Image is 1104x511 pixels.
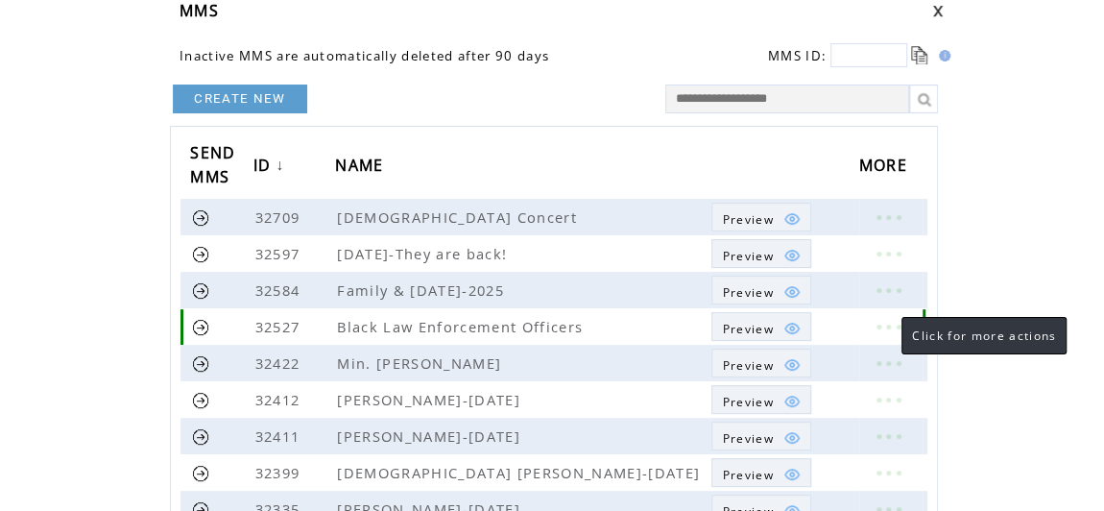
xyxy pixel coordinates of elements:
[783,283,801,301] img: eye.png
[859,150,912,185] span: MORE
[337,280,509,300] span: Family & [DATE]-2025
[722,394,773,410] span: Show MMS preview
[783,393,801,410] img: eye.png
[711,276,810,304] a: Preview
[711,312,810,341] a: Preview
[180,47,549,64] span: Inactive MMS are automatically deleted after 90 days
[337,426,525,446] span: [PERSON_NAME]-[DATE]
[912,328,1056,344] span: Click for more actions
[255,317,305,336] span: 32527
[337,353,506,373] span: Min. [PERSON_NAME]
[255,390,305,409] span: 32412
[255,280,305,300] span: 32584
[255,426,305,446] span: 32411
[783,466,801,483] img: eye.png
[711,349,810,377] a: Preview
[337,463,705,482] span: [DEMOGRAPHIC_DATA] [PERSON_NAME]-[DATE]
[255,207,305,227] span: 32709
[783,210,801,228] img: eye.png
[711,458,810,487] a: Preview
[337,244,512,263] span: [DATE]-They are back!
[255,353,305,373] span: 32422
[722,321,773,337] span: Show MMS preview
[722,467,773,483] span: Show MMS preview
[255,244,305,263] span: 32597
[337,390,525,409] span: [PERSON_NAME]-[DATE]
[722,430,773,447] span: Show MMS preview
[253,149,290,184] a: ID↓
[722,284,773,301] span: Show MMS preview
[335,150,388,185] span: NAME
[335,149,393,184] a: NAME
[711,385,810,414] a: Preview
[722,357,773,374] span: Show MMS preview
[711,203,810,231] a: Preview
[255,463,305,482] span: 32399
[783,429,801,447] img: eye.png
[253,150,276,185] span: ID
[722,248,773,264] span: Show MMS preview
[173,85,307,113] a: CREATE NEW
[933,50,950,61] img: help.gif
[337,317,588,336] span: Black Law Enforcement Officers
[768,47,827,64] span: MMS ID:
[711,239,810,268] a: Preview
[711,422,810,450] a: Preview
[783,356,801,374] img: eye.png
[190,137,235,197] span: SEND MMS
[783,247,801,264] img: eye.png
[337,207,582,227] span: [DEMOGRAPHIC_DATA] Concert
[722,211,773,228] span: Show MMS preview
[783,320,801,337] img: eye.png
